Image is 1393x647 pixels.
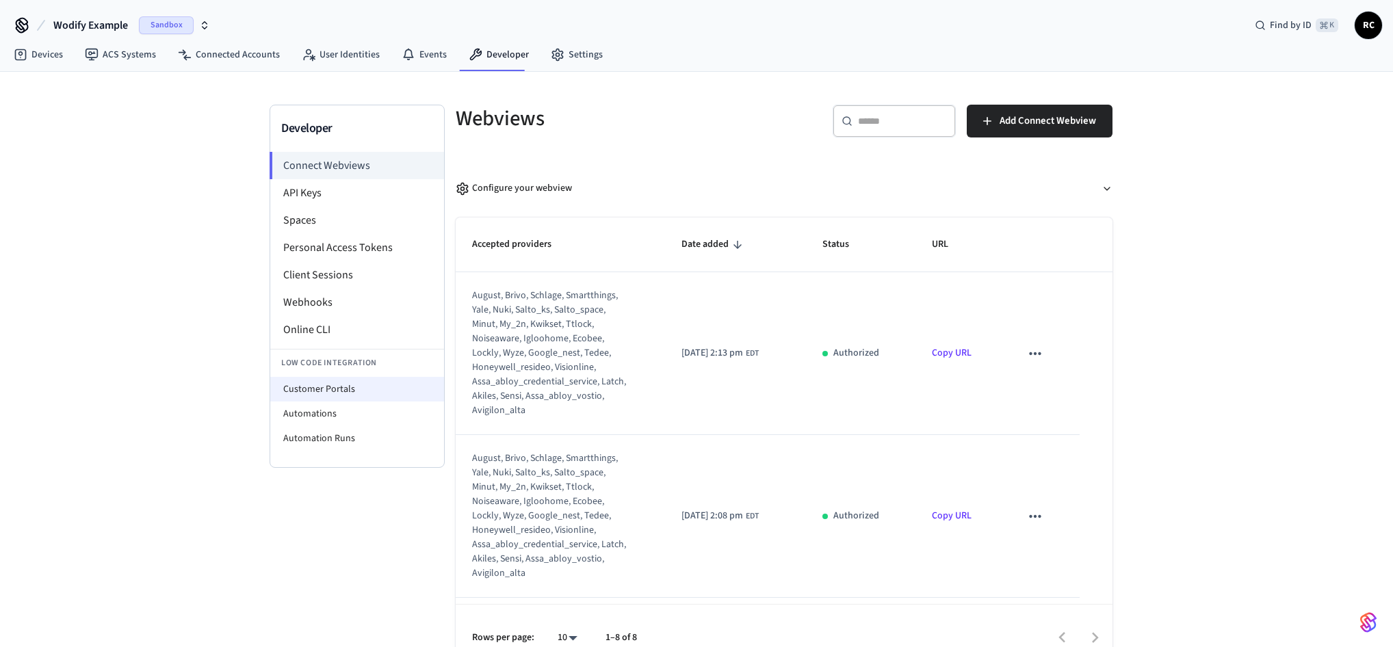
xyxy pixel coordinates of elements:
[291,42,391,67] a: User Identities
[74,42,167,67] a: ACS Systems
[833,509,879,523] p: Authorized
[967,105,1112,137] button: Add Connect Webview
[3,42,74,67] a: Devices
[167,42,291,67] a: Connected Accounts
[681,346,743,360] span: [DATE] 2:13 pm
[281,119,433,138] h3: Developer
[270,179,444,207] li: API Keys
[1355,12,1382,39] button: RC
[746,347,759,360] span: EDT
[540,42,614,67] a: Settings
[932,234,966,255] span: URL
[456,181,572,196] div: Configure your webview
[681,509,759,523] div: America/Indianapolis
[1270,18,1312,32] span: Find by ID
[270,401,444,426] li: Automations
[606,631,637,645] p: 1–8 of 8
[681,234,746,255] span: Date added
[270,377,444,401] li: Customer Portals
[139,16,194,34] span: Sandbox
[270,207,444,234] li: Spaces
[270,152,444,179] li: Connect Webviews
[391,42,458,67] a: Events
[1356,13,1381,38] span: RC
[270,426,444,451] li: Automation Runs
[746,510,759,523] span: EDT
[932,509,972,523] a: Copy URL
[458,42,540,67] a: Developer
[472,234,569,255] span: Accepted providers
[472,631,534,645] p: Rows per page:
[270,349,444,377] li: Low Code Integration
[1000,112,1096,130] span: Add Connect Webview
[270,261,444,289] li: Client Sessions
[270,234,444,261] li: Personal Access Tokens
[472,451,631,581] div: august, brivo, schlage, smartthings, yale, nuki, salto_ks, salto_space, minut, my_2n, kwikset, tt...
[270,289,444,316] li: Webhooks
[53,17,128,34] span: Wodify Example
[1316,18,1338,32] span: ⌘ K
[833,346,879,360] p: Authorized
[1360,611,1377,633] img: SeamLogoGradient.69752ec5.svg
[270,316,444,343] li: Online CLI
[456,105,776,133] h5: Webviews
[1244,13,1349,38] div: Find by ID⌘ K
[456,170,1112,207] button: Configure your webview
[681,509,743,523] span: [DATE] 2:08 pm
[472,289,631,418] div: august, brivo, schlage, smartthings, yale, nuki, salto_ks, salto_space, minut, my_2n, kwikset, tt...
[932,346,972,360] a: Copy URL
[822,234,867,255] span: Status
[681,346,759,360] div: America/Indianapolis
